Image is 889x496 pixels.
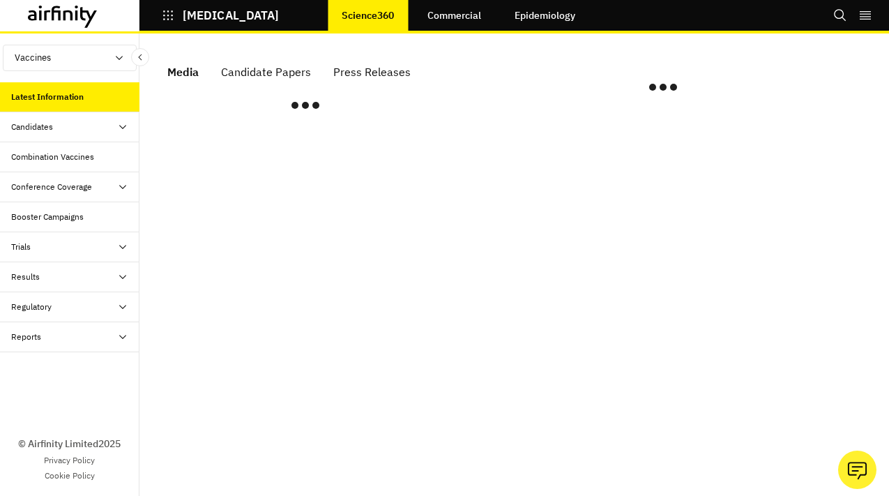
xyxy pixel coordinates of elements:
button: [MEDICAL_DATA] [162,3,279,27]
a: Privacy Policy [44,454,95,467]
div: Latest Information [11,91,84,103]
button: Search [833,3,847,27]
div: Candidate Papers [221,61,311,82]
p: Science360 [342,10,394,21]
button: Ask our analysts [838,451,876,489]
button: Close Sidebar [131,48,149,66]
a: Cookie Policy [45,469,95,482]
div: Media [167,61,199,82]
div: Conference Coverage [11,181,92,193]
div: Regulatory [11,301,52,313]
div: Reports [11,331,41,343]
div: Trials [11,241,31,253]
div: Booster Campaigns [11,211,84,223]
p: [MEDICAL_DATA] [183,9,279,22]
div: Combination Vaccines [11,151,94,163]
div: Press Releases [333,61,411,82]
div: Candidates [11,121,53,133]
div: Results [11,271,40,283]
button: Vaccines [3,45,137,71]
p: © Airfinity Limited 2025 [18,437,121,451]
